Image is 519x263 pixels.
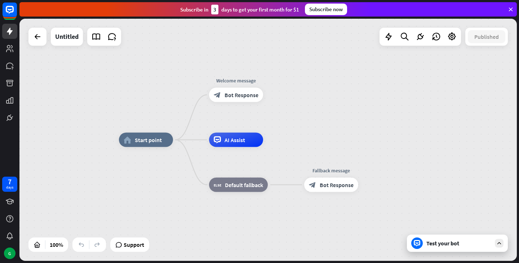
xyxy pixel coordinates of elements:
i: home_2 [124,136,131,144]
div: 7 [8,178,12,185]
div: 100% [48,239,65,250]
div: days [6,185,13,190]
div: Welcome message [204,77,269,84]
button: Open LiveChat chat widget [6,3,27,24]
span: Support [124,239,144,250]
div: G [4,248,15,259]
span: Default fallback [225,181,263,189]
div: Untitled [55,28,79,46]
div: Fallback message [299,167,364,174]
span: Bot Response [320,181,354,189]
span: Start point [135,136,162,144]
span: Bot Response [225,91,258,99]
i: block_bot_response [309,181,316,189]
a: 7 days [2,177,17,192]
span: AI Assist [225,136,245,144]
button: Published [468,30,505,43]
i: block_bot_response [214,91,221,99]
div: Subscribe now [305,4,347,15]
i: block_fallback [214,181,221,189]
div: Test your bot [426,240,491,247]
div: 3 [211,5,218,14]
div: Subscribe in days to get your first month for $1 [180,5,299,14]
